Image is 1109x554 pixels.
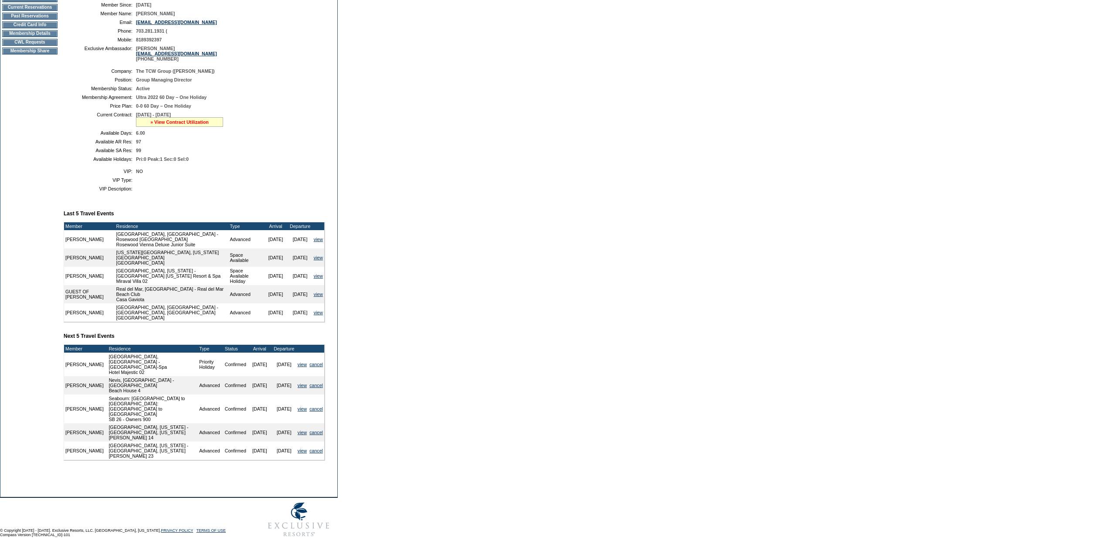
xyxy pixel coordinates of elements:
[288,222,312,230] td: Departure
[67,95,132,100] td: Membership Agreement:
[314,292,323,297] a: view
[136,86,150,91] span: Active
[309,448,323,453] a: cancel
[298,362,307,367] a: view
[260,498,338,541] img: Exclusive Resorts
[2,48,58,54] td: Membership Share
[198,376,223,394] td: Advanced
[136,37,162,42] span: 8189392397
[67,86,132,91] td: Membership Status:
[288,303,312,322] td: [DATE]
[67,77,132,82] td: Position:
[272,345,296,353] td: Departure
[309,383,323,388] a: cancel
[67,112,132,127] td: Current Contract:
[272,423,296,442] td: [DATE]
[115,248,229,267] td: [US_STATE][GEOGRAPHIC_DATA], [US_STATE][GEOGRAPHIC_DATA] [GEOGRAPHIC_DATA]
[224,423,248,442] td: Confirmed
[288,230,312,248] td: [DATE]
[67,139,132,144] td: Available AR Res:
[136,77,192,82] span: Group Managing Director
[64,423,105,442] td: [PERSON_NAME]
[248,442,272,460] td: [DATE]
[198,353,223,376] td: Priority Holiday
[264,267,288,285] td: [DATE]
[136,130,145,136] span: 6.00
[64,211,114,217] b: Last 5 Travel Events
[115,230,229,248] td: [GEOGRAPHIC_DATA], [GEOGRAPHIC_DATA] - Rosewood [GEOGRAPHIC_DATA] Rosewood Vienna Deluxe Junior S...
[67,2,132,7] td: Member Since:
[288,267,312,285] td: [DATE]
[198,345,223,353] td: Type
[136,46,217,61] span: [PERSON_NAME] [PHONE_NUMBER]
[64,376,105,394] td: [PERSON_NAME]
[136,112,171,117] span: [DATE] - [DATE]
[264,285,288,303] td: [DATE]
[64,285,115,303] td: GUEST OF [PERSON_NAME]
[272,376,296,394] td: [DATE]
[198,394,223,423] td: Advanced
[298,430,307,435] a: view
[161,528,193,533] a: PRIVACY POLICY
[224,442,248,460] td: Confirmed
[228,222,263,230] td: Type
[108,353,198,376] td: [GEOGRAPHIC_DATA], [GEOGRAPHIC_DATA] - [GEOGRAPHIC_DATA]-Spa Hotel Majestic 02
[298,406,307,411] a: view
[67,103,132,109] td: Price Plan:
[136,28,167,34] span: 703.281.1931 (
[228,303,263,322] td: Advanced
[314,273,323,279] a: view
[309,362,323,367] a: cancel
[224,345,248,353] td: Status
[264,230,288,248] td: [DATE]
[264,248,288,267] td: [DATE]
[67,186,132,191] td: VIP Description:
[136,11,175,16] span: [PERSON_NAME]
[309,406,323,411] a: cancel
[67,28,132,34] td: Phone:
[228,230,263,248] td: Advanced
[108,442,198,460] td: [GEOGRAPHIC_DATA], [US_STATE] - [GEOGRAPHIC_DATA], [US_STATE] [PERSON_NAME] 23
[298,383,307,388] a: view
[108,394,198,423] td: Seabourn: [GEOGRAPHIC_DATA] to [GEOGRAPHIC_DATA]: [GEOGRAPHIC_DATA] to [GEOGRAPHIC_DATA] SB 26 - ...
[198,423,223,442] td: Advanced
[314,310,323,315] a: view
[2,39,58,46] td: CWL Requests
[67,11,132,16] td: Member Name:
[150,119,209,125] a: » View Contract Utilization
[64,230,115,248] td: [PERSON_NAME]
[64,345,105,353] td: Member
[228,267,263,285] td: Space Available Holiday
[2,4,58,11] td: Current Reservations
[115,303,229,322] td: [GEOGRAPHIC_DATA], [GEOGRAPHIC_DATA] - [GEOGRAPHIC_DATA], [GEOGRAPHIC_DATA] [GEOGRAPHIC_DATA]
[224,376,248,394] td: Confirmed
[64,442,105,460] td: [PERSON_NAME]
[272,353,296,376] td: [DATE]
[136,68,215,74] span: The TCW Group ([PERSON_NAME])
[197,528,226,533] a: TERMS OF USE
[115,222,229,230] td: Residence
[67,148,132,153] td: Available SA Res:
[314,255,323,260] a: view
[248,345,272,353] td: Arrival
[136,156,189,162] span: Pri:0 Peak:1 Sec:0 Sel:0
[136,51,217,56] a: [EMAIL_ADDRESS][DOMAIN_NAME]
[64,248,115,267] td: [PERSON_NAME]
[136,2,151,7] span: [DATE]
[264,222,288,230] td: Arrival
[272,394,296,423] td: [DATE]
[64,394,105,423] td: [PERSON_NAME]
[288,248,312,267] td: [DATE]
[67,20,132,25] td: Email:
[115,267,229,285] td: [GEOGRAPHIC_DATA], [US_STATE] - [GEOGRAPHIC_DATA] [US_STATE] Resort & Spa Miraval Villa 02
[67,177,132,183] td: VIP Type:
[64,353,105,376] td: [PERSON_NAME]
[248,423,272,442] td: [DATE]
[288,285,312,303] td: [DATE]
[64,222,115,230] td: Member
[67,68,132,74] td: Company:
[248,394,272,423] td: [DATE]
[108,345,198,353] td: Residence
[64,267,115,285] td: [PERSON_NAME]
[64,333,115,339] b: Next 5 Travel Events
